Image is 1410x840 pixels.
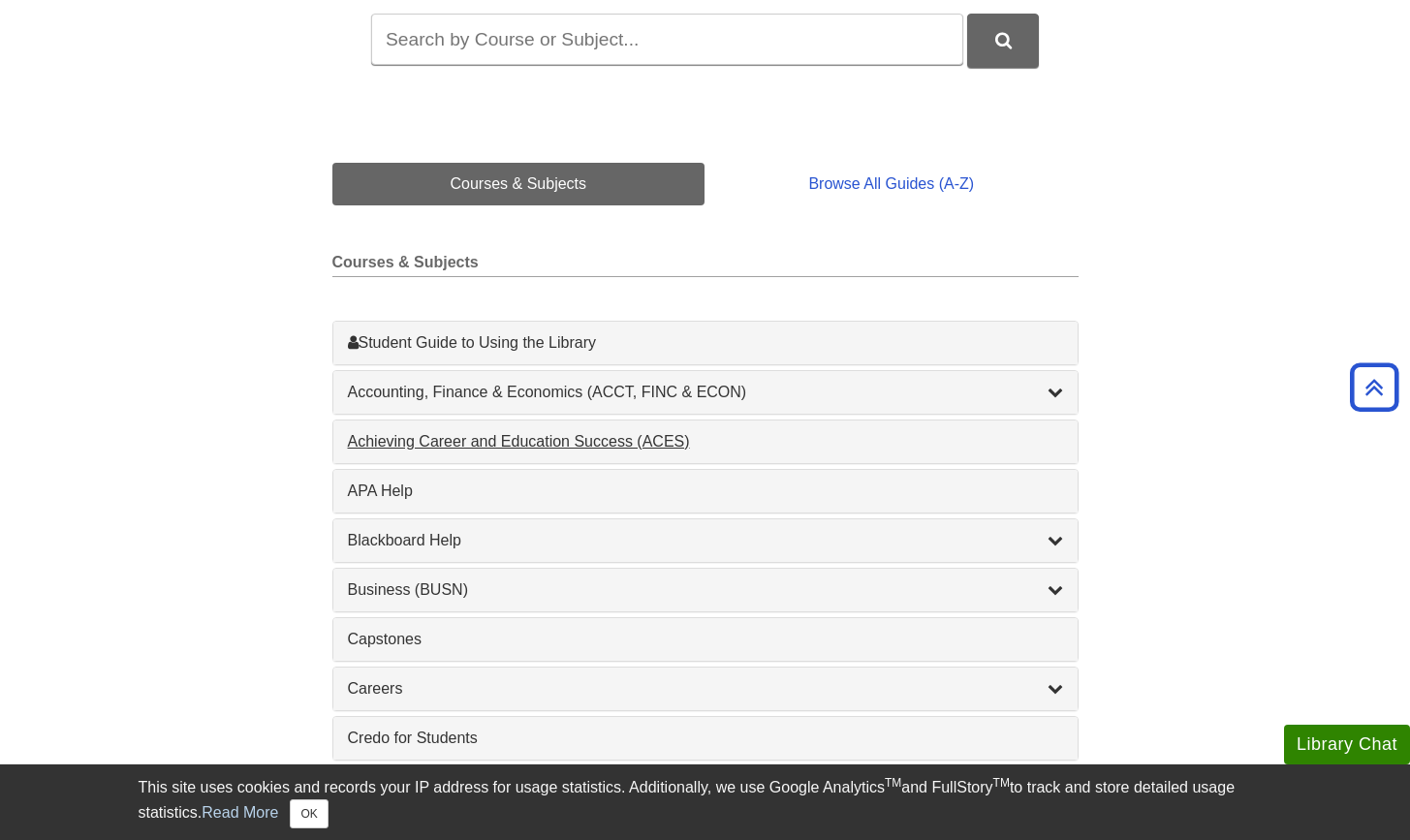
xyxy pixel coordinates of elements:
sup: TM [885,776,901,790]
button: Close [290,799,328,828]
h2: Courses & Subjects [332,254,1079,277]
a: Student Guide to Using the Library [348,331,1063,355]
a: Achieving Career and Education Success (ACES) [348,430,1063,453]
a: Accounting, Finance & Economics (ACCT, FINC & ECON) [348,381,1063,404]
button: DU Library Guides Search [967,14,1039,67]
i: Search Library Guides [995,32,1012,49]
a: Browse All Guides (A-Z) [705,163,1078,205]
sup: TM [993,776,1010,790]
a: Courses & Subjects [332,163,705,205]
a: Careers [348,677,1063,700]
input: Search by Course or Subject... [371,14,963,65]
a: Back to Top [1343,374,1405,400]
a: Blackboard Help [348,529,1063,552]
a: Capstones [348,628,1063,651]
a: Read More [202,804,278,821]
div: This site uses cookies and records your IP address for usage statistics. Additionally, we use Goo... [139,776,1272,828]
a: Credo for Students [348,727,1063,750]
a: APA Help [348,480,1063,503]
a: Business (BUSN) [348,578,1063,602]
button: Library Chat [1284,725,1410,764]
